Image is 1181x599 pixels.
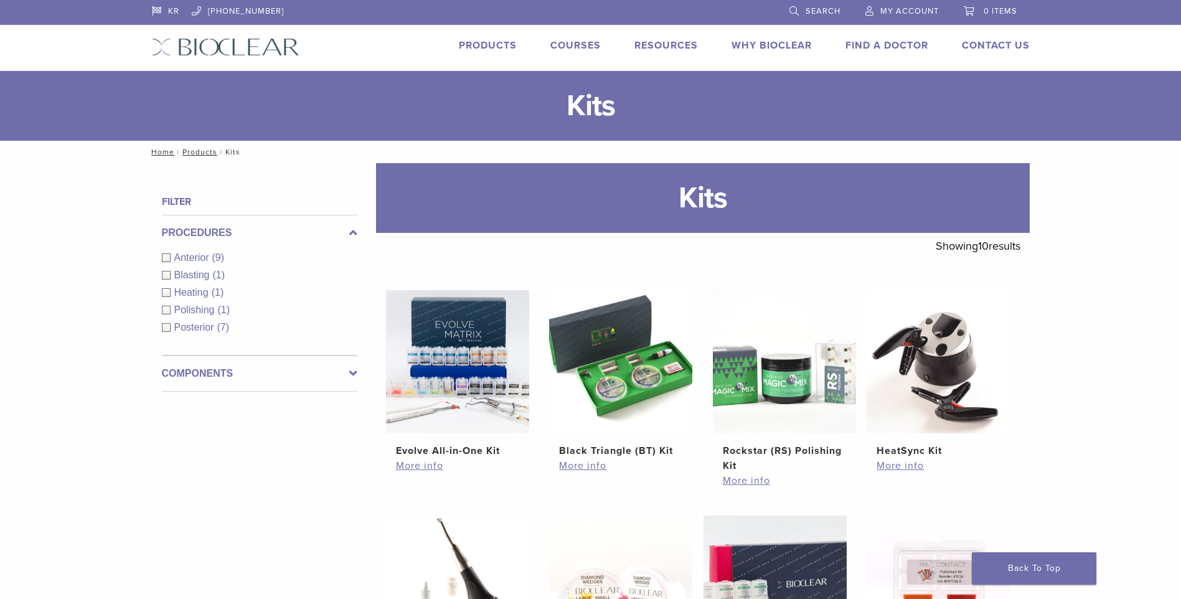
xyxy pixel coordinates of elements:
[174,270,213,280] span: Blasting
[972,552,1096,585] a: Back To Top
[386,290,529,433] img: Evolve All-in-One Kit
[634,39,698,52] a: Resources
[550,39,601,52] a: Courses
[143,141,1039,163] nav: Kits
[459,39,517,52] a: Products
[732,39,812,52] a: Why Bioclear
[174,322,217,333] span: Posterior
[217,322,230,333] span: (7)
[162,225,357,240] label: Procedures
[712,290,857,473] a: Rockstar (RS) Polishing KitRockstar (RS) Polishing Kit
[148,148,174,156] a: Home
[866,290,1011,458] a: HeatSync KitHeatSync Kit
[162,194,357,209] h4: Filter
[936,233,1020,259] p: Showing results
[867,290,1010,433] img: HeatSync Kit
[174,149,182,155] span: /
[212,287,224,298] span: (1)
[217,304,230,315] span: (1)
[845,39,928,52] a: Find A Doctor
[152,38,299,56] img: Bioclear
[806,6,840,16] span: Search
[877,443,1000,458] h2: HeatSync Kit
[962,39,1030,52] a: Contact Us
[880,6,939,16] span: My Account
[212,270,225,280] span: (1)
[396,458,519,473] a: More info
[978,239,989,253] span: 10
[723,473,846,488] a: More info
[376,163,1030,233] h1: Kits
[559,443,682,458] h2: Black Triangle (BT) Kit
[713,290,856,433] img: Rockstar (RS) Polishing Kit
[174,287,212,298] span: Heating
[548,290,694,458] a: Black Triangle (BT) KitBlack Triangle (BT) Kit
[182,148,217,156] a: Products
[984,6,1017,16] span: 0 items
[212,252,225,263] span: (9)
[877,458,1000,473] a: More info
[385,290,530,458] a: Evolve All-in-One KitEvolve All-in-One Kit
[174,252,212,263] span: Anterior
[396,443,519,458] h2: Evolve All-in-One Kit
[549,290,692,433] img: Black Triangle (BT) Kit
[723,443,846,473] h2: Rockstar (RS) Polishing Kit
[559,458,682,473] a: More info
[217,149,225,155] span: /
[174,304,218,315] span: Polishing
[162,366,357,381] label: Components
